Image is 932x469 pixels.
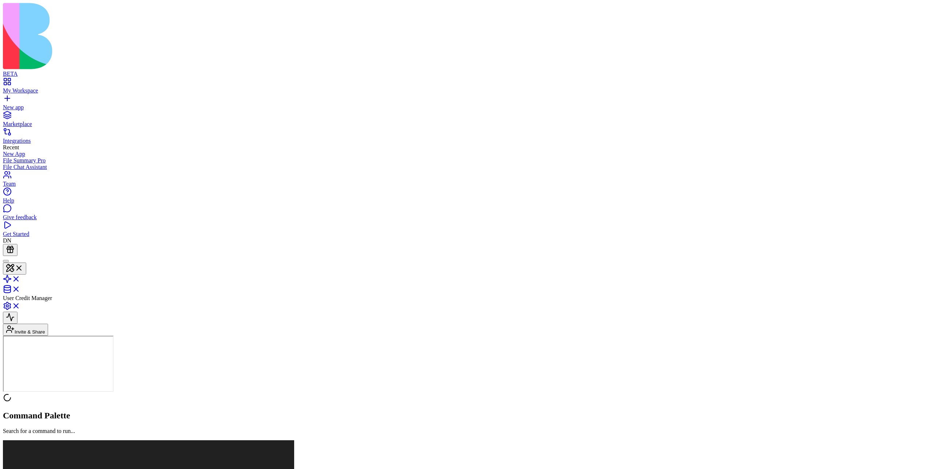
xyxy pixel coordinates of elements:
[3,98,929,111] a: New app
[3,208,929,221] a: Give feedback
[3,3,296,69] img: logo
[3,104,929,111] div: New app
[3,237,11,244] span: DN
[3,121,929,127] div: Marketplace
[3,181,929,187] div: Team
[3,324,48,336] button: Invite & Share
[3,174,929,187] a: Team
[3,157,929,164] a: File Summary Pro
[3,411,929,421] h2: Command Palette
[3,191,929,204] a: Help
[3,231,929,237] div: Get Started
[3,87,929,94] div: My Workspace
[3,144,19,150] span: Recent
[3,151,929,157] a: New App
[3,138,929,144] div: Integrations
[3,295,52,301] span: User Credit Manager
[3,81,929,94] a: My Workspace
[3,214,929,221] div: Give feedback
[3,71,929,77] div: BETA
[3,224,929,237] a: Get Started
[3,114,929,127] a: Marketplace
[3,64,929,77] a: BETA
[3,164,929,170] a: File Chat Assistant
[3,197,929,204] div: Help
[3,131,929,144] a: Integrations
[3,428,929,434] p: Search for a command to run...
